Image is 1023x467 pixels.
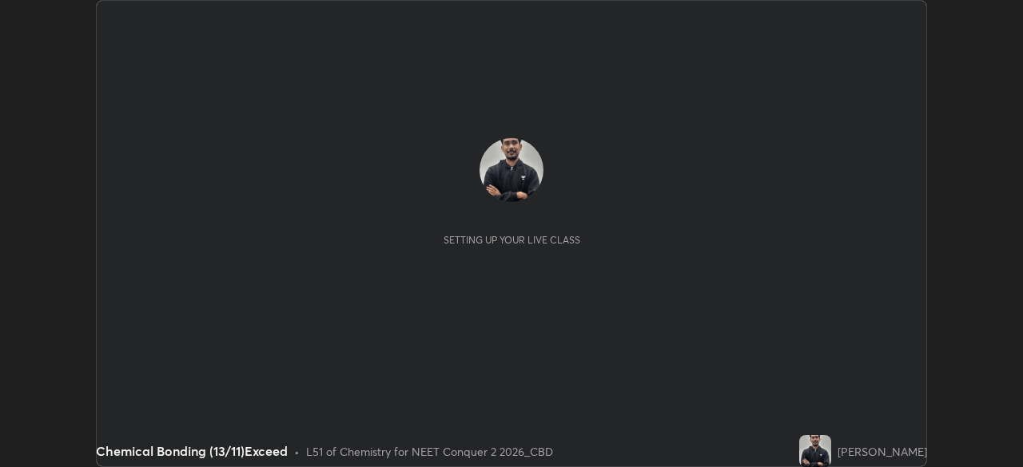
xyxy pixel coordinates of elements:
div: L51 of Chemistry for NEET Conquer 2 2026_CBD [306,443,553,460]
div: Setting up your live class [444,234,580,246]
div: Chemical Bonding (13/11)Exceed [96,441,288,461]
div: [PERSON_NAME] [838,443,927,460]
img: 213def5e5dbf4e79a6b4beccebb68028.jpg [480,138,543,202]
img: 213def5e5dbf4e79a6b4beccebb68028.jpg [799,435,831,467]
div: • [294,443,300,460]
